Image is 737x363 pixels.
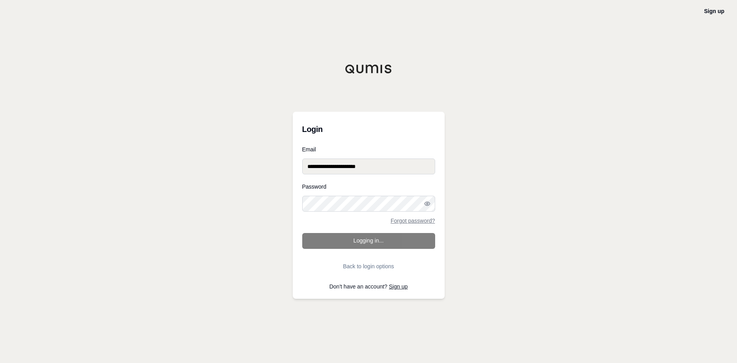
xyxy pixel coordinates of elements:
[390,218,435,224] a: Forgot password?
[389,283,407,290] a: Sign up
[302,121,435,137] h3: Login
[302,147,435,152] label: Email
[704,8,724,14] a: Sign up
[302,184,435,189] label: Password
[302,258,435,274] button: Back to login options
[302,284,435,289] p: Don't have an account?
[345,64,392,74] img: Qumis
